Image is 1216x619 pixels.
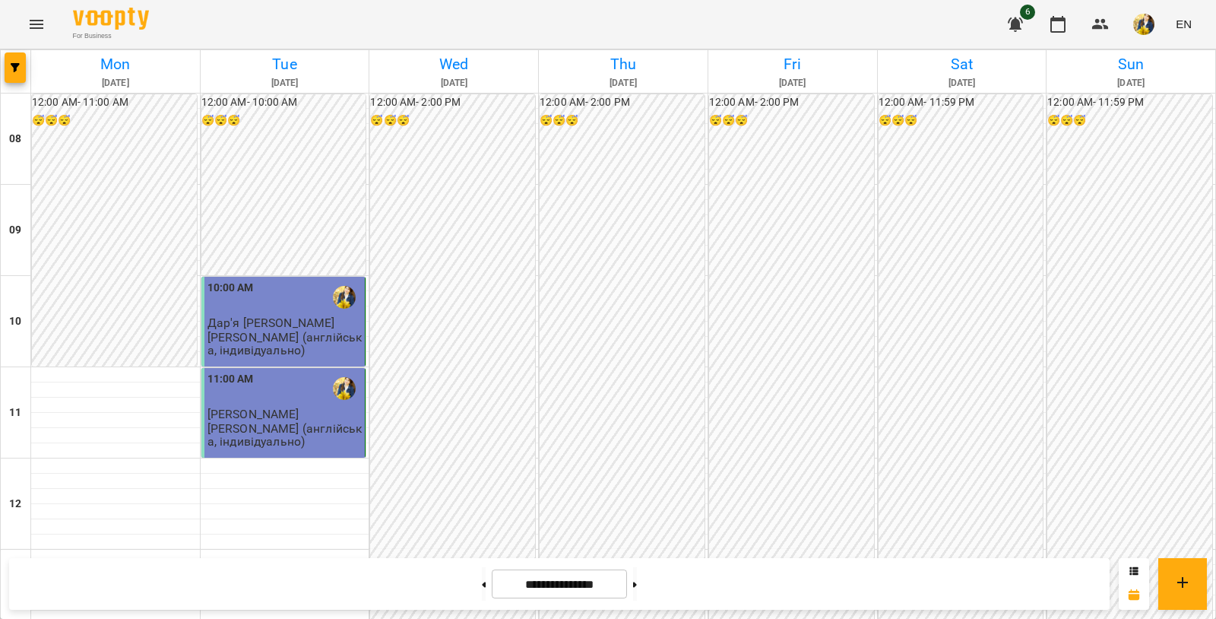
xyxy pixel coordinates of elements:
img: Лілія Савинська (а) [333,286,356,309]
h6: 11 [9,405,21,421]
img: edf558cdab4eea865065d2180bd167c9.jpg [1133,14,1154,35]
h6: Wed [372,52,536,76]
span: EN [1176,16,1192,32]
span: [PERSON_NAME] [207,407,299,421]
h6: 12:00 AM - 10:00 AM [201,94,366,111]
h6: [DATE] [372,76,536,90]
h6: 12 [9,496,21,513]
h6: 12:00 AM - 11:59 PM [1047,94,1212,111]
span: Дар'я [PERSON_NAME] [207,316,335,330]
h6: Mon [33,52,198,76]
h6: 09 [9,222,21,239]
button: Menu [18,6,55,43]
h6: 12:00 AM - 11:00 AM [32,94,197,111]
h6: Sun [1049,52,1213,76]
h6: 😴😴😴 [1047,113,1212,129]
h6: 12:00 AM - 2:00 PM [709,94,874,111]
h6: 12:00 AM - 2:00 PM [540,94,705,111]
label: 10:00 AM [207,280,254,297]
p: [PERSON_NAME] (англійська, індивідуально) [207,422,363,449]
h6: [DATE] [1049,76,1213,90]
button: EN [1170,10,1198,38]
h6: 08 [9,131,21,148]
h6: 😴😴😴 [370,113,535,129]
span: For Business [73,31,149,41]
h6: 12:00 AM - 2:00 PM [370,94,535,111]
h6: 10 [9,313,21,330]
h6: Tue [203,52,367,76]
span: 6 [1020,5,1035,20]
img: Лілія Савинська (а) [333,377,356,400]
h6: [DATE] [541,76,705,90]
h6: [DATE] [880,76,1044,90]
h6: 😴😴😴 [201,113,366,129]
p: [PERSON_NAME] (англійська, індивідуально) [207,331,363,357]
h6: Fri [711,52,875,76]
img: Voopty Logo [73,8,149,30]
h6: Sat [880,52,1044,76]
h6: [DATE] [203,76,367,90]
h6: 😴😴😴 [879,113,1043,129]
h6: 😴😴😴 [32,113,197,129]
h6: Thu [541,52,705,76]
h6: [DATE] [33,76,198,90]
h6: 😴😴😴 [540,113,705,129]
h6: 12:00 AM - 11:59 PM [879,94,1043,111]
h6: [DATE] [711,76,875,90]
label: 11:00 AM [207,371,254,388]
h6: 😴😴😴 [709,113,874,129]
